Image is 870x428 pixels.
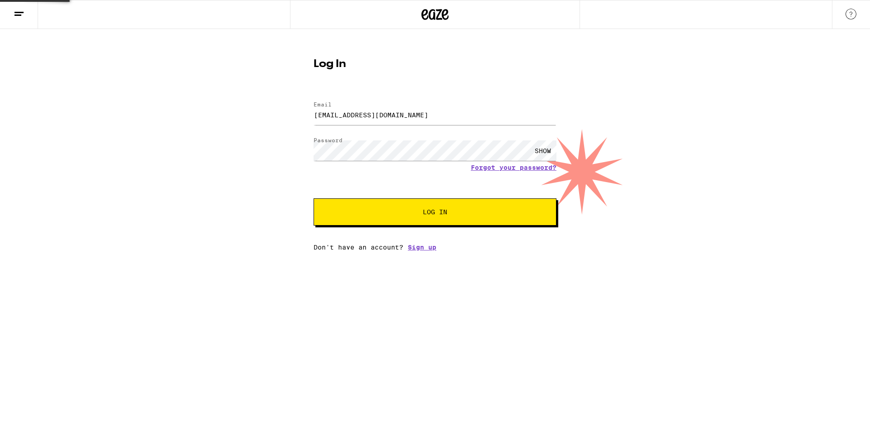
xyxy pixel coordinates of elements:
button: Log In [314,198,556,226]
a: Sign up [408,244,436,251]
div: SHOW [529,140,556,161]
span: Hi. Need any help? [5,6,65,14]
span: Log In [423,209,447,215]
a: Forgot your password? [471,164,556,171]
label: Email [314,101,332,107]
label: Password [314,137,343,143]
div: Don't have an account? [314,244,556,251]
input: Email [314,105,556,125]
h1: Log In [314,59,556,70]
